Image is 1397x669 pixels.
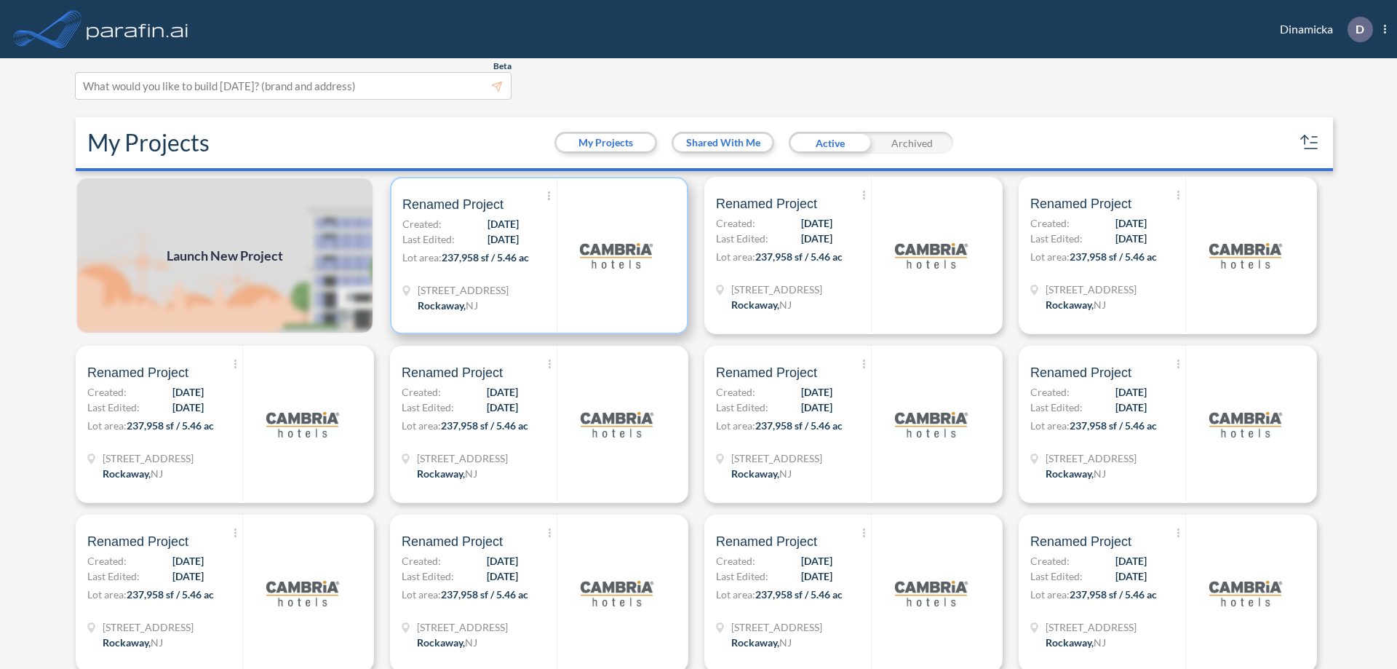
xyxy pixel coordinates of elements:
[172,569,204,584] span: [DATE]
[1046,297,1106,312] div: Rockaway, NJ
[167,246,283,266] span: Launch New Project
[1030,419,1070,432] span: Lot area:
[716,419,755,432] span: Lot area:
[1258,17,1386,42] div: Dinamicka
[1115,569,1147,584] span: [DATE]
[716,215,755,231] span: Created:
[731,619,822,635] span: 321 Mt Hope Ave
[801,553,832,569] span: [DATE]
[76,177,374,334] a: Launch New Project
[731,298,779,311] span: Rockaway ,
[487,400,518,415] span: [DATE]
[172,400,204,415] span: [DATE]
[402,588,441,601] span: Lot area:
[418,282,509,298] span: 321 Mt Hope Ave
[1030,231,1083,246] span: Last Edited:
[731,297,792,312] div: Rockaway, NJ
[493,60,512,72] span: Beta
[755,250,843,263] span: 237,958 sf / 5.46 ac
[716,195,817,213] span: Renamed Project
[87,129,210,157] h2: My Projects
[417,467,465,480] span: Rockaway ,
[84,15,191,44] img: logo
[716,231,768,246] span: Last Edited:
[1030,400,1083,415] span: Last Edited:
[580,219,653,292] img: logo
[895,219,968,292] img: logo
[1046,635,1106,650] div: Rockaway, NJ
[716,553,755,569] span: Created:
[151,636,163,649] span: NJ
[895,388,968,461] img: logo
[103,466,163,481] div: Rockaway, NJ
[1094,467,1106,480] span: NJ
[441,588,528,601] span: 237,958 sf / 5.46 ac
[1209,388,1282,461] img: logo
[1115,231,1147,246] span: [DATE]
[716,250,755,263] span: Lot area:
[87,364,188,381] span: Renamed Project
[1115,553,1147,569] span: [DATE]
[402,553,441,569] span: Created:
[1030,569,1083,584] span: Last Edited:
[731,636,779,649] span: Rockaway ,
[151,467,163,480] span: NJ
[1094,636,1106,649] span: NJ
[487,384,518,400] span: [DATE]
[87,419,127,432] span: Lot area:
[402,196,504,213] span: Renamed Project
[731,466,792,481] div: Rockaway, NJ
[103,467,151,480] span: Rockaway ,
[266,388,339,461] img: logo
[442,251,529,264] span: 237,958 sf / 5.46 ac
[716,588,755,601] span: Lot area:
[417,635,477,650] div: Rockaway, NJ
[487,553,518,569] span: [DATE]
[465,636,477,649] span: NJ
[731,635,792,650] div: Rockaway, NJ
[402,569,454,584] span: Last Edited:
[716,533,817,550] span: Renamed Project
[402,400,454,415] span: Last Edited:
[1070,588,1157,601] span: 237,958 sf / 5.46 ac
[1094,298,1106,311] span: NJ
[1030,250,1070,263] span: Lot area:
[87,588,127,601] span: Lot area:
[172,384,204,400] span: [DATE]
[87,533,188,550] span: Renamed Project
[466,299,478,312] span: NJ
[1070,419,1157,432] span: 237,958 sf / 5.46 ac
[87,400,140,415] span: Last Edited:
[402,216,442,231] span: Created:
[103,451,194,466] span: 321 Mt Hope Ave
[1046,451,1137,466] span: 321 Mt Hope Ave
[1298,131,1321,154] button: sort
[402,231,455,247] span: Last Edited:
[487,231,519,247] span: [DATE]
[1046,282,1137,297] span: 321 Mt Hope Ave
[1030,195,1131,213] span: Renamed Project
[779,298,792,311] span: NJ
[127,588,214,601] span: 237,958 sf / 5.46 ac
[1046,298,1094,311] span: Rockaway ,
[731,282,822,297] span: 321 Mt Hope Ave
[557,134,655,151] button: My Projects
[1030,384,1070,400] span: Created:
[716,364,817,381] span: Renamed Project
[103,636,151,649] span: Rockaway ,
[1030,215,1070,231] span: Created:
[402,384,441,400] span: Created:
[418,298,478,313] div: Rockaway, NJ
[871,132,953,154] div: Archived
[417,466,477,481] div: Rockaway, NJ
[801,400,832,415] span: [DATE]
[172,553,204,569] span: [DATE]
[1115,215,1147,231] span: [DATE]
[1030,588,1070,601] span: Lot area:
[779,636,792,649] span: NJ
[266,557,339,630] img: logo
[487,569,518,584] span: [DATE]
[755,588,843,601] span: 237,958 sf / 5.46 ac
[1070,250,1157,263] span: 237,958 sf / 5.46 ac
[801,569,832,584] span: [DATE]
